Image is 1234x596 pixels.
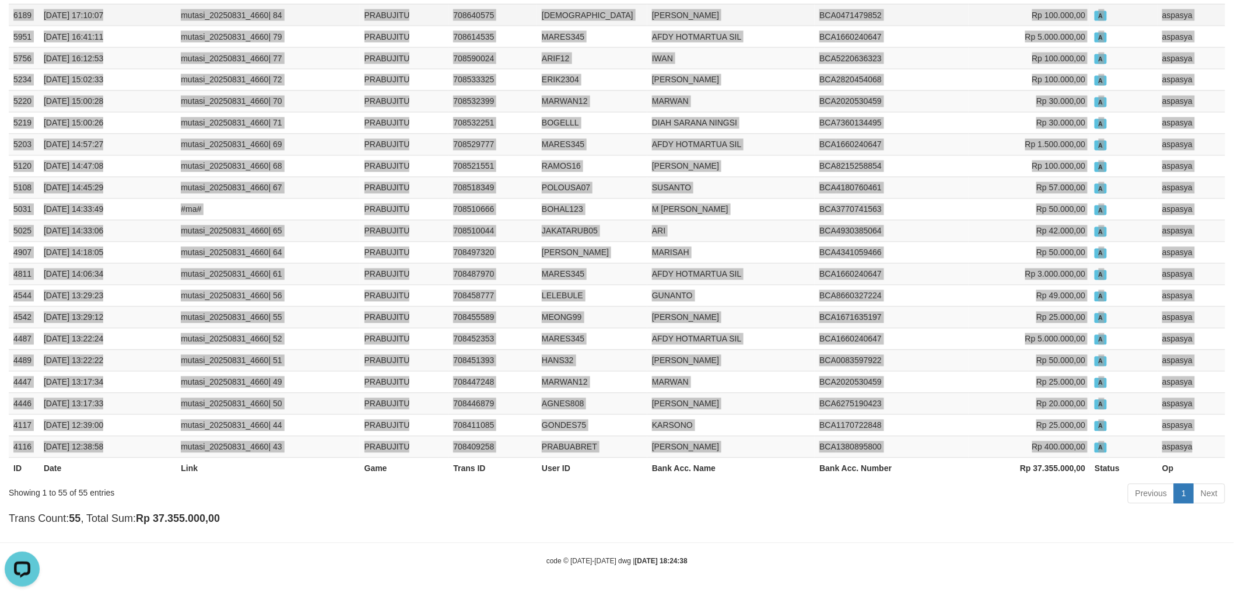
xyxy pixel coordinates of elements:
td: PRABUJITU [360,436,449,458]
td: HANS32 [537,350,647,371]
td: 4907 [9,242,39,263]
td: aspasya [1158,393,1225,414]
td: aspasya [1158,436,1225,458]
td: aspasya [1158,90,1225,112]
td: MARES345 [537,26,647,47]
a: KARSONO [652,421,693,430]
td: 4117 [9,414,39,436]
td: [DATE] 14:18:05 [39,242,176,263]
td: PRABUJITU [360,134,449,155]
a: [PERSON_NAME] [652,11,719,20]
span: BCA [819,205,836,214]
td: | 69 [176,134,359,155]
td: [DATE] 12:38:58 [39,436,176,458]
td: [DATE] 12:39:00 [39,414,176,436]
a: Previous [1128,484,1175,504]
span: Approved [1095,335,1106,345]
td: 3770741563 [815,198,968,220]
a: AFDY HOTMARTUA SIL [652,140,742,149]
td: PRABUJITU [360,242,449,263]
td: PRABUJITU [360,371,449,393]
td: 2020530459 [815,371,968,393]
td: [DATE] 14:06:34 [39,263,176,285]
td: [DATE] 14:57:27 [39,134,176,155]
td: 5108 [9,177,39,198]
td: | 72 [176,69,359,90]
a: mutasi_20250831_4660 [181,183,268,193]
td: PRABUJITU [360,328,449,350]
a: mutasi_20250831_4660 [181,118,268,128]
th: User ID [537,458,647,479]
span: Rp 50.000,00 [1036,356,1085,365]
strong: [DATE] 18:24:38 [635,557,688,566]
td: | 52 [176,328,359,350]
td: 2020530459 [815,90,968,112]
strong: Rp 37.355.000,00 [1020,464,1085,473]
a: mutasi_20250831_4660 [181,75,268,85]
a: mutasi_20250831_4660 [181,140,268,149]
span: Rp 100.000,00 [1032,11,1086,20]
span: BCA [819,421,836,430]
button: Open LiveChat chat widget [5,5,40,40]
td: aspasya [1158,242,1225,263]
td: [DATE] 13:22:24 [39,328,176,350]
td: [DATE] 14:33:06 [39,220,176,242]
td: PRABUJITU [360,112,449,134]
td: aspasya [1158,414,1225,436]
span: Approved [1095,184,1106,194]
td: | 84 [176,4,359,26]
td: GONDES75 [537,414,647,436]
span: Approved [1095,11,1106,21]
td: aspasya [1158,285,1225,306]
td: LELEBULE [537,285,647,306]
td: [DATE] 13:17:33 [39,393,176,414]
td: [DATE] 13:22:22 [39,350,176,371]
a: mutasi_20250831_4660 [181,356,268,365]
span: Approved [1095,119,1106,129]
td: 8660327224 [815,285,968,306]
td: [PERSON_NAME] [537,242,647,263]
a: MARISAH [652,248,689,257]
td: | 79 [176,26,359,47]
td: aspasya [1158,371,1225,393]
td: 2820454068 [815,69,968,90]
span: Approved [1095,54,1106,64]
span: BCA [819,162,836,171]
td: BOGELLL [537,112,647,134]
a: mutasi_20250831_4660 [181,226,268,236]
a: mutasi_20250831_4660 [181,378,268,387]
a: mutasi_20250831_4660 [181,421,268,430]
a: mutasi_20250831_4660 [181,313,268,322]
td: MARWAN12 [537,371,647,393]
td: [DATE] 15:00:28 [39,90,176,112]
td: 708510044 [448,220,537,242]
td: | 55 [176,306,359,328]
span: Rp 25.000,00 [1036,421,1085,430]
td: | 61 [176,263,359,285]
a: AFDY HOTMARTUA SIL [652,270,742,279]
td: PRABUJITU [360,90,449,112]
td: | 70 [176,90,359,112]
td: | 65 [176,220,359,242]
td: PRABUJITU [360,198,449,220]
td: 5951 [9,26,39,47]
span: Approved [1095,141,1106,151]
td: AGNES808 [537,393,647,414]
td: 1380895800 [815,436,968,458]
span: BCA [819,97,836,106]
td: 5203 [9,134,39,155]
td: 4180760461 [815,177,968,198]
span: Rp 25.000,00 [1036,378,1085,387]
td: 708458777 [448,285,537,306]
td: 708518349 [448,177,537,198]
td: 708451393 [448,350,537,371]
span: Rp 30.000,00 [1036,118,1085,128]
td: PRABUJITU [360,285,449,306]
span: Approved [1095,249,1106,259]
td: [DATE] 14:45:29 [39,177,176,198]
td: 708409258 [448,436,537,458]
td: 708590024 [448,47,537,69]
td: 708447248 [448,371,537,393]
td: [DATE] 13:29:12 [39,306,176,328]
span: BCA [819,399,836,409]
